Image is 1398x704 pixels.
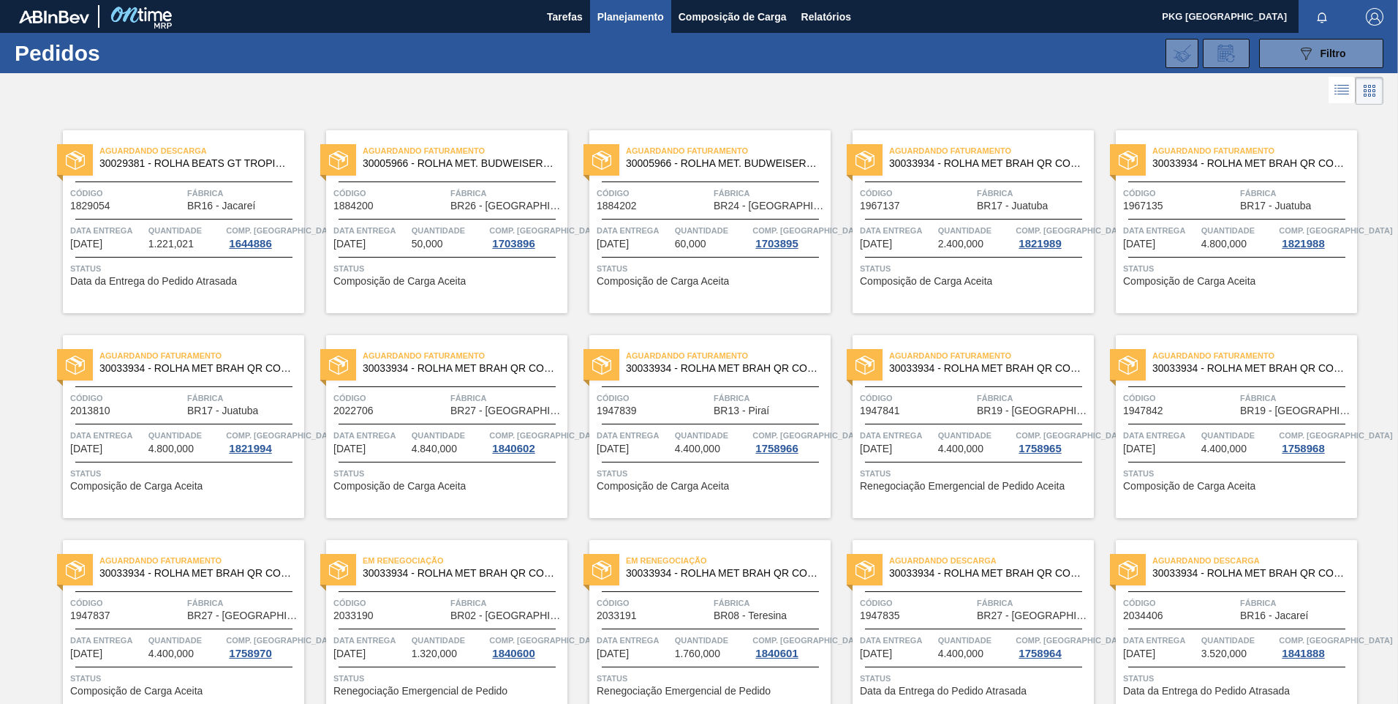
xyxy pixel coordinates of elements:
[70,610,110,621] span: 1947837
[597,186,710,201] span: Código
[187,186,301,201] span: Fábrica
[1123,201,1163,211] span: 1967135
[597,428,671,443] span: Data entrega
[855,151,874,170] img: status
[1119,151,1138,170] img: status
[679,8,787,26] span: Composição de Carga
[860,223,934,238] span: Data entrega
[1240,405,1353,416] span: BR19 - Nova Rio
[70,596,184,610] span: Código
[597,201,637,211] span: 1884202
[19,10,89,23] img: TNhmsLtSVTkK8tSr43FrP2fwEKptu5GPRR3wAAAABJRU5ErkJggg==
[70,428,145,443] span: Data entrega
[99,568,292,579] span: 30033934 - ROLHA MET BRAH QR CODE 021CX105
[597,686,771,697] span: Renegociação Emergencial de Pedido
[1016,633,1129,648] span: Comp. Carga
[99,553,304,568] span: Aguardando Faturamento
[1123,261,1353,276] span: Status
[860,443,892,454] span: 12/09/2025
[889,553,1094,568] span: Aguardando Descarga
[1152,553,1357,568] span: Aguardando Descarga
[1123,671,1353,686] span: Status
[977,610,1090,621] span: BR27 - Nova Minas
[450,186,564,201] span: Fábrica
[801,8,851,26] span: Relatórios
[1165,39,1198,68] div: Importar Negociações dos Pedidos
[1201,239,1247,250] span: 4.800,000
[489,223,602,238] span: Comp. Carga
[860,201,900,211] span: 1967137
[148,428,223,443] span: Quantidade
[626,348,831,363] span: Aguardando Faturamento
[226,223,339,238] span: Comp. Carga
[889,143,1094,158] span: Aguardando Faturamento
[597,633,671,648] span: Data entrega
[675,443,720,454] span: 4.400,000
[1152,158,1345,169] span: 30033934 - ROLHA MET BRAH QR CODE 021CX105
[333,481,466,492] span: Composição de Carga Aceita
[889,348,1094,363] span: Aguardando Faturamento
[41,130,304,313] a: statusAguardando Descarga30029381 - ROLHA BEATS GT TROPICAL 269MLCódigo1829054FábricaBR16 - Jacar...
[99,158,292,169] span: 30029381 - ROLHA BEATS GT TROPICAL 269ML
[675,633,749,648] span: Quantidade
[70,686,203,697] span: Composição de Carga Aceita
[860,391,973,405] span: Código
[714,201,827,211] span: BR24 - Ponta Grossa
[1240,186,1353,201] span: Fábrica
[70,648,102,659] span: 15/09/2025
[626,568,819,579] span: 30033934 - ROLHA MET BRAH QR CODE 021CX105
[889,568,1082,579] span: 30033934 - ROLHA MET BRAH QR CODE 021CX105
[333,596,447,610] span: Código
[626,158,819,169] span: 30005966 - ROLHA MET. BUDWEISER CDL 0,21 CX 10,5MIL
[70,405,110,416] span: 2013810
[938,633,1013,648] span: Quantidade
[592,561,611,580] img: status
[329,356,348,375] img: status
[450,610,564,621] span: BR02 - Sergipe
[860,648,892,659] span: 22/09/2025
[363,363,556,374] span: 30033934 - ROLHA MET BRAH QR CODE 021CX105
[1123,610,1163,621] span: 2034406
[333,443,366,454] span: 08/09/2025
[1123,391,1236,405] span: Código
[1203,39,1250,68] div: Solicitação de Revisão de Pedidos
[1123,648,1155,659] span: 22/09/2025
[412,443,457,454] span: 4.840,000
[1152,143,1357,158] span: Aguardando Faturamento
[938,428,1013,443] span: Quantidade
[752,223,827,250] a: Comp. [GEOGRAPHIC_DATA]1703895
[1094,335,1357,518] a: statusAguardando Faturamento30033934 - ROLHA MET BRAH QR CODE 021CX105Código1947842FábricaBR19 - ...
[363,568,556,579] span: 30033934 - ROLHA MET BRAH QR CODE 021CX105
[333,405,374,416] span: 2022706
[860,466,1090,481] span: Status
[860,186,973,201] span: Código
[70,201,110,211] span: 1829054
[66,151,85,170] img: status
[333,648,366,659] span: 20/09/2025
[597,261,827,276] span: Status
[70,443,102,454] span: 04/09/2025
[41,335,304,518] a: statusAguardando Faturamento30033934 - ROLHA MET BRAH QR CODE 021CX105Código2013810FábricaBR17 - ...
[187,201,255,211] span: BR16 - Jacareí
[148,239,194,250] span: 1.221,021
[1279,428,1353,454] a: Comp. [GEOGRAPHIC_DATA]1758968
[597,481,729,492] span: Composição de Carga Aceita
[489,648,537,659] div: 1840600
[1366,8,1383,26] img: Logout
[675,428,749,443] span: Quantidade
[752,238,801,250] div: 1703895
[1016,443,1064,454] div: 1758965
[860,405,900,416] span: 1947841
[1123,223,1198,238] span: Data entrega
[1356,77,1383,105] div: Visão em Cards
[226,428,339,443] span: Comp. Carga
[597,391,710,405] span: Código
[70,633,145,648] span: Data entrega
[889,363,1082,374] span: 30033934 - ROLHA MET BRAH QR CODE 021CX105
[547,8,583,26] span: Tarefas
[752,633,827,659] a: Comp. [GEOGRAPHIC_DATA]1840601
[1201,648,1247,659] span: 3.520,000
[1119,356,1138,375] img: status
[860,596,973,610] span: Código
[70,261,301,276] span: Status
